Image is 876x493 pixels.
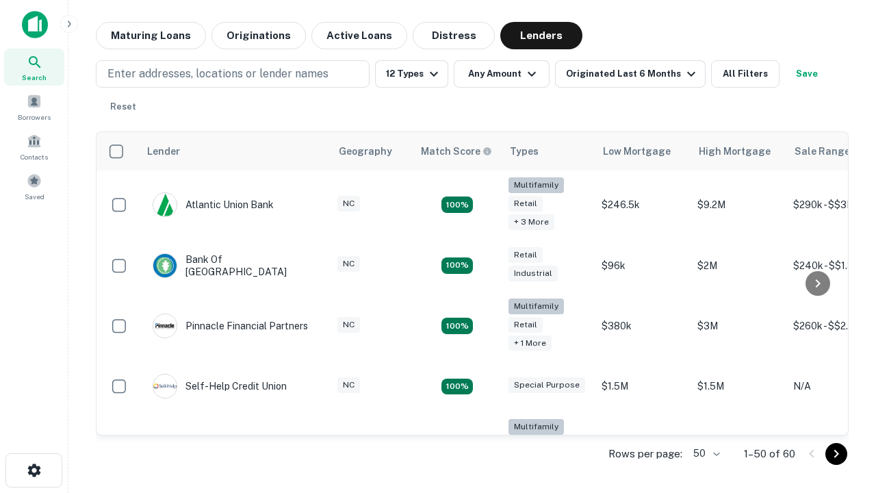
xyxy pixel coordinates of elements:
[96,22,206,49] button: Maturing Loans
[153,435,263,459] div: The Fidelity Bank
[211,22,306,49] button: Originations
[508,377,585,393] div: Special Purpose
[555,60,706,88] button: Originated Last 6 Months
[785,60,829,88] button: Save your search to get updates of matches that match your search criteria.
[744,446,795,462] p: 1–50 of 60
[441,197,473,213] div: Matching Properties: 10, hasApolloMatch: undefined
[688,444,722,464] div: 50
[107,66,328,82] p: Enter addresses, locations or lender names
[508,177,564,193] div: Multifamily
[595,360,691,412] td: $1.5M
[508,196,543,212] div: Retail
[508,317,543,333] div: Retail
[147,143,180,160] div: Lender
[711,60,780,88] button: All Filters
[441,379,473,395] div: Matching Properties: 11, hasApolloMatch: undefined
[510,143,539,160] div: Types
[331,132,413,170] th: Geography
[421,144,492,159] div: Capitalize uses an advanced AI algorithm to match your search with the best lender. The match sco...
[691,360,786,412] td: $1.5M
[4,88,64,125] a: Borrowers
[508,299,564,314] div: Multifamily
[608,446,682,462] p: Rows per page:
[375,60,448,88] button: 12 Types
[337,377,360,393] div: NC
[500,22,582,49] button: Lenders
[337,196,360,212] div: NC
[4,168,64,205] a: Saved
[153,193,177,216] img: picture
[337,317,360,333] div: NC
[441,318,473,334] div: Matching Properties: 17, hasApolloMatch: undefined
[101,93,145,121] button: Reset
[153,253,317,278] div: Bank Of [GEOGRAPHIC_DATA]
[18,112,51,123] span: Borrowers
[4,49,64,86] a: Search
[153,374,287,399] div: Self-help Credit Union
[25,191,44,202] span: Saved
[339,143,392,160] div: Geography
[691,132,786,170] th: High Mortgage
[691,170,786,240] td: $9.2M
[691,292,786,361] td: $3M
[22,72,47,83] span: Search
[311,22,407,49] button: Active Loans
[153,375,177,398] img: picture
[603,143,671,160] div: Low Mortgage
[595,412,691,481] td: $246k
[139,132,331,170] th: Lender
[502,132,595,170] th: Types
[691,240,786,292] td: $2M
[4,128,64,165] a: Contacts
[595,170,691,240] td: $246.5k
[825,443,847,465] button: Go to next page
[508,247,543,263] div: Retail
[454,60,550,88] button: Any Amount
[337,256,360,272] div: NC
[808,383,876,449] iframe: Chat Widget
[566,66,699,82] div: Originated Last 6 Months
[508,336,552,351] div: + 1 more
[96,60,370,88] button: Enter addresses, locations or lender names
[21,151,48,162] span: Contacts
[508,266,558,281] div: Industrial
[795,143,850,160] div: Sale Range
[413,132,502,170] th: Capitalize uses an advanced AI algorithm to match your search with the best lender. The match sco...
[421,144,489,159] h6: Match Score
[595,132,691,170] th: Low Mortgage
[153,314,308,338] div: Pinnacle Financial Partners
[508,419,564,435] div: Multifamily
[153,254,177,277] img: picture
[699,143,771,160] div: High Mortgage
[441,257,473,274] div: Matching Properties: 15, hasApolloMatch: undefined
[691,412,786,481] td: $3.2M
[153,192,274,217] div: Atlantic Union Bank
[413,22,495,49] button: Distress
[595,240,691,292] td: $96k
[508,214,554,230] div: + 3 more
[22,11,48,38] img: capitalize-icon.png
[153,314,177,338] img: picture
[595,292,691,361] td: $380k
